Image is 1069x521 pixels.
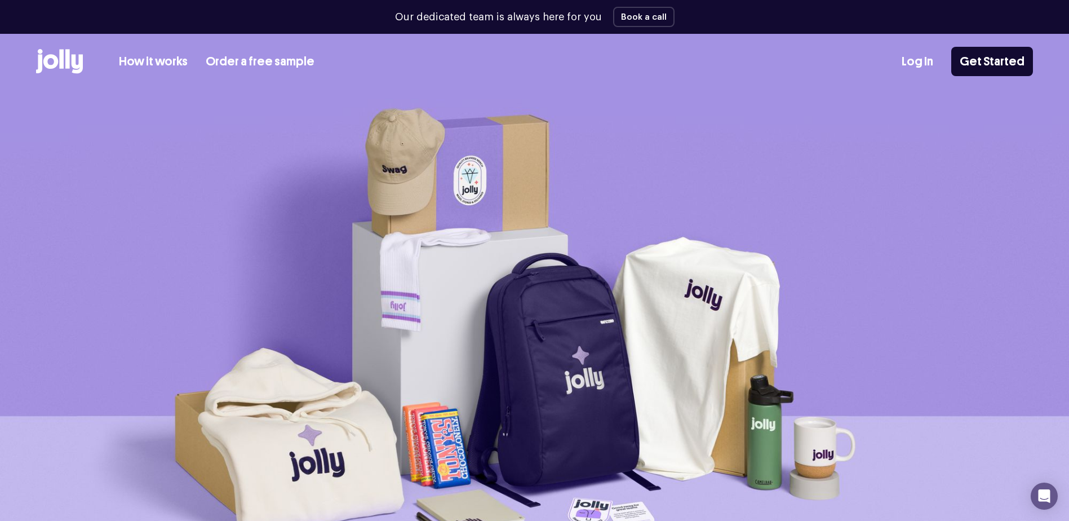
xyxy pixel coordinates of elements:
[206,52,314,71] a: Order a free sample
[951,47,1033,76] a: Get Started
[613,7,675,27] button: Book a call
[395,10,602,25] p: Our dedicated team is always here for you
[1031,483,1058,510] div: Open Intercom Messenger
[902,52,933,71] a: Log In
[119,52,188,71] a: How it works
